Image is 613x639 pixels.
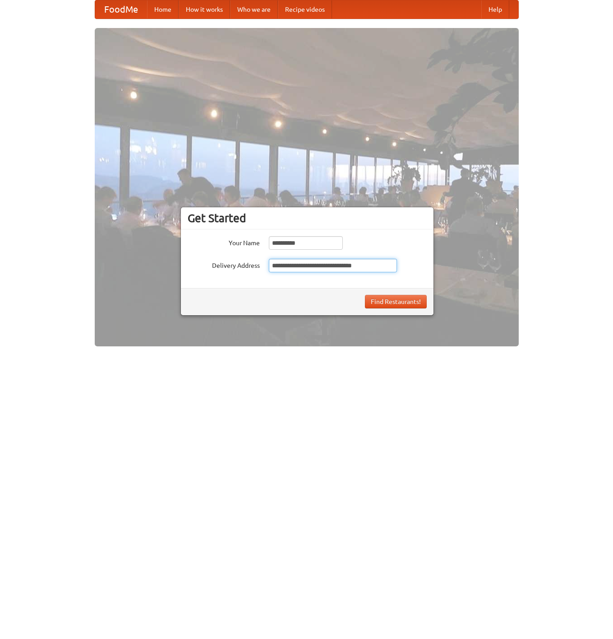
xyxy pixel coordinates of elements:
a: Who we are [230,0,278,19]
a: Help [481,0,509,19]
a: Home [147,0,179,19]
a: How it works [179,0,230,19]
button: Find Restaurants! [365,295,427,308]
label: Delivery Address [188,259,260,270]
a: Recipe videos [278,0,332,19]
h3: Get Started [188,211,427,225]
a: FoodMe [95,0,147,19]
label: Your Name [188,236,260,247]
